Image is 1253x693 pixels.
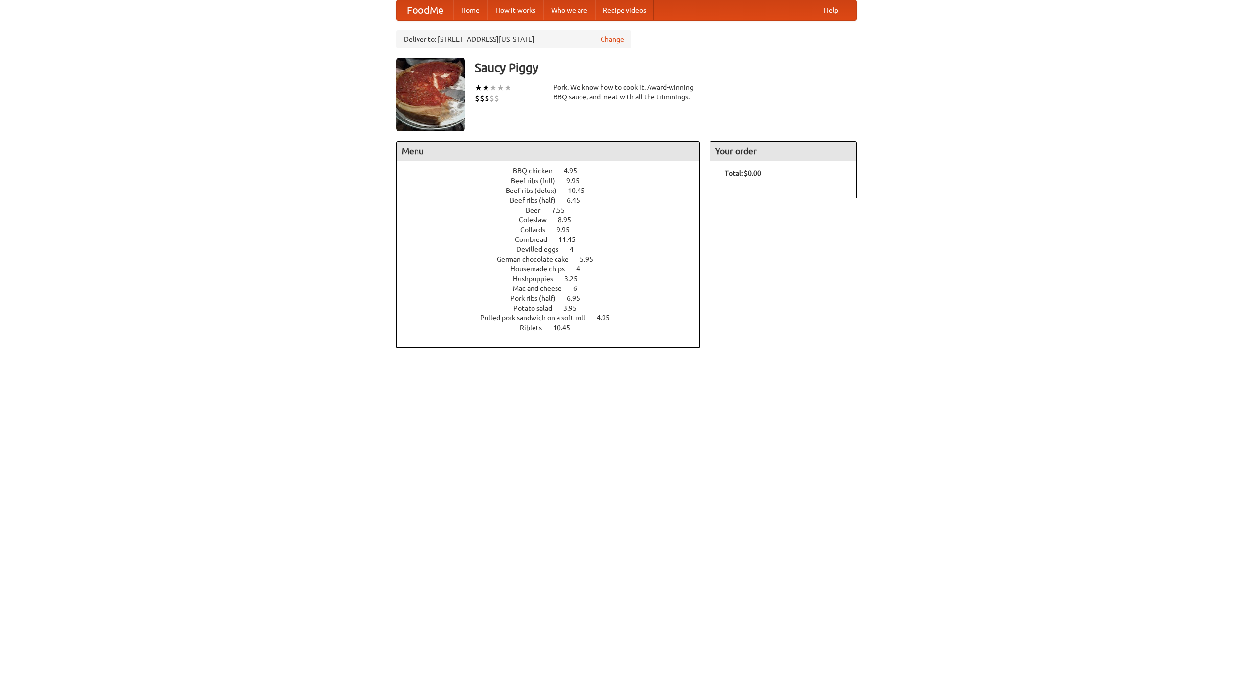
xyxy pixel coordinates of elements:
span: 4.95 [564,167,587,175]
li: ★ [497,82,504,93]
span: 6.45 [567,196,590,204]
a: Cornbread 11.45 [515,236,594,243]
span: BBQ chicken [513,167,562,175]
a: Recipe videos [595,0,654,20]
a: Home [453,0,487,20]
span: 6.95 [567,294,590,302]
a: Devilled eggs 4 [516,245,592,253]
a: Collards 9.95 [520,226,588,234]
li: ★ [475,82,482,93]
span: 9.95 [566,177,589,185]
a: Who we are [543,0,595,20]
span: Beef ribs (full) [511,177,565,185]
a: Riblets 10.45 [520,324,588,332]
a: Housemade chips 4 [510,265,598,273]
span: Hushpuppies [513,275,563,283]
a: BBQ chicken 4.95 [513,167,595,175]
a: Potato salad 3.95 [513,304,595,312]
span: Pork ribs (half) [510,294,565,302]
a: Hushpuppies 3.25 [513,275,596,283]
li: ★ [504,82,511,93]
span: 7.55 [552,206,575,214]
a: Help [816,0,846,20]
a: Pork ribs (half) 6.95 [510,294,598,302]
span: 8.95 [558,216,581,224]
span: Riblets [520,324,552,332]
span: 3.25 [564,275,587,283]
li: ★ [482,82,489,93]
a: How it works [487,0,543,20]
span: German chocolate cake [497,255,579,263]
span: Collards [520,226,555,234]
span: Beer [526,206,550,214]
b: Total: $0.00 [725,169,761,177]
span: Mac and cheese [513,285,572,292]
span: 5.95 [580,255,603,263]
a: Change [601,34,624,44]
a: Mac and cheese 6 [513,285,595,292]
span: 3.95 [563,304,586,312]
li: $ [485,93,489,104]
h4: Your order [710,142,856,161]
span: Beef ribs (delux) [506,187,566,194]
a: Beer 7.55 [526,206,583,214]
span: 9.95 [557,226,580,234]
li: ★ [489,82,497,93]
a: Beef ribs (full) 9.95 [511,177,598,185]
span: 10.45 [568,187,595,194]
a: Coleslaw 8.95 [519,216,589,224]
span: Pulled pork sandwich on a soft roll [480,314,595,322]
span: Devilled eggs [516,245,568,253]
li: $ [475,93,480,104]
a: FoodMe [397,0,453,20]
span: 11.45 [558,236,585,243]
span: Beef ribs (half) [510,196,565,204]
div: Deliver to: [STREET_ADDRESS][US_STATE] [396,30,631,48]
span: Housemade chips [510,265,575,273]
li: $ [489,93,494,104]
a: Beef ribs (half) 6.45 [510,196,598,204]
li: $ [494,93,499,104]
a: Beef ribs (delux) 10.45 [506,187,603,194]
a: Pulled pork sandwich on a soft roll 4.95 [480,314,628,322]
img: angular.jpg [396,58,465,131]
span: Coleslaw [519,216,557,224]
h3: Saucy Piggy [475,58,857,77]
span: Cornbread [515,236,557,243]
li: $ [480,93,485,104]
h4: Menu [397,142,699,161]
span: Potato salad [513,304,562,312]
span: 6 [573,285,587,292]
span: 4 [576,265,590,273]
span: 4.95 [597,314,620,322]
span: 10.45 [553,324,580,332]
a: German chocolate cake 5.95 [497,255,611,263]
span: 4 [570,245,583,253]
div: Pork. We know how to cook it. Award-winning BBQ sauce, and meat with all the trimmings. [553,82,700,102]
